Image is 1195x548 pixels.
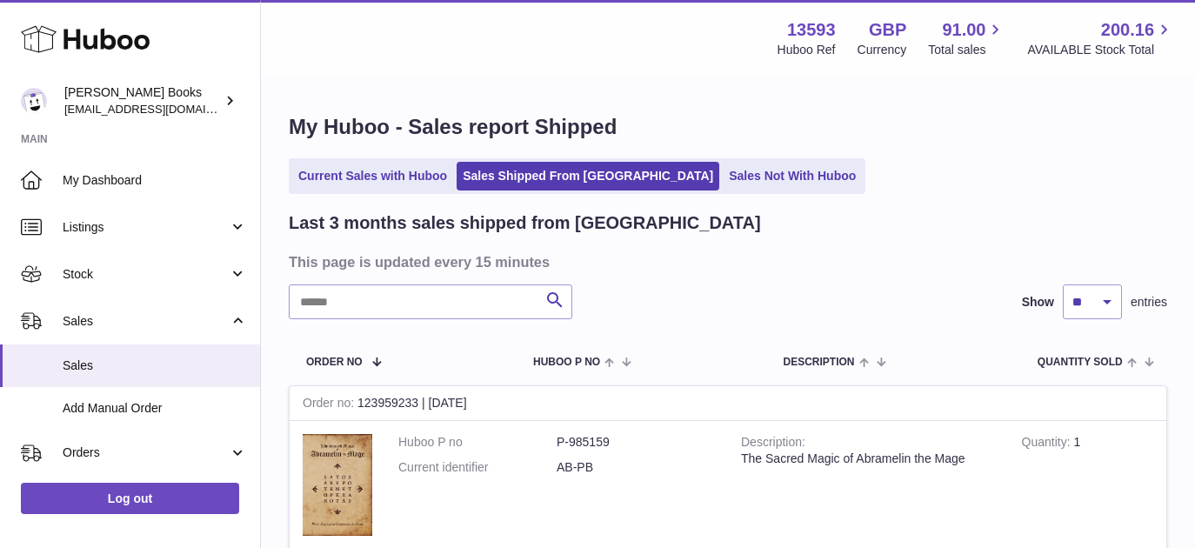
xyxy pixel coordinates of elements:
a: Log out [21,483,239,514]
span: Listings [63,219,229,236]
a: Current Sales with Huboo [292,162,453,190]
img: 1715694183.jpg [303,434,372,536]
span: Stock [63,266,229,283]
h3: This page is updated every 15 minutes [289,252,1163,271]
span: Orders [63,444,229,461]
dt: Huboo P no [398,434,557,451]
dt: Current identifier [398,459,557,476]
span: Huboo P no [533,357,600,368]
a: 200.16 AVAILABLE Stock Total [1027,18,1174,58]
span: My Dashboard [63,172,247,189]
span: entries [1131,294,1167,311]
div: Currency [858,42,907,58]
span: 200.16 [1101,18,1154,42]
span: Sales [63,313,229,330]
a: 91.00 Total sales [928,18,1005,58]
a: Sales Shipped From [GEOGRAPHIC_DATA] [457,162,719,190]
strong: Order no [303,396,357,414]
span: Add Manual Order [63,400,247,417]
div: [PERSON_NAME] Books [64,84,221,117]
span: Quantity Sold [1038,357,1123,368]
strong: Description [741,435,805,453]
img: info@troybooks.co.uk [21,88,47,114]
span: [EMAIL_ADDRESS][DOMAIN_NAME] [64,102,256,116]
a: Sales Not With Huboo [723,162,862,190]
div: Huboo Ref [778,42,836,58]
strong: 13593 [787,18,836,42]
h2: Last 3 months sales shipped from [GEOGRAPHIC_DATA] [289,211,761,235]
label: Show [1022,294,1054,311]
div: The Sacred Magic of Abramelin the Mage [741,451,996,467]
span: AVAILABLE Stock Total [1027,42,1174,58]
strong: GBP [869,18,906,42]
span: Total sales [928,42,1005,58]
span: Order No [306,357,363,368]
dd: P-985159 [557,434,715,451]
h1: My Huboo - Sales report Shipped [289,113,1167,141]
dd: AB-PB [557,459,715,476]
div: 123959233 | [DATE] [290,386,1166,421]
span: 91.00 [942,18,985,42]
span: Description [783,357,854,368]
span: Sales [63,358,247,374]
strong: Quantity [1022,435,1074,453]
